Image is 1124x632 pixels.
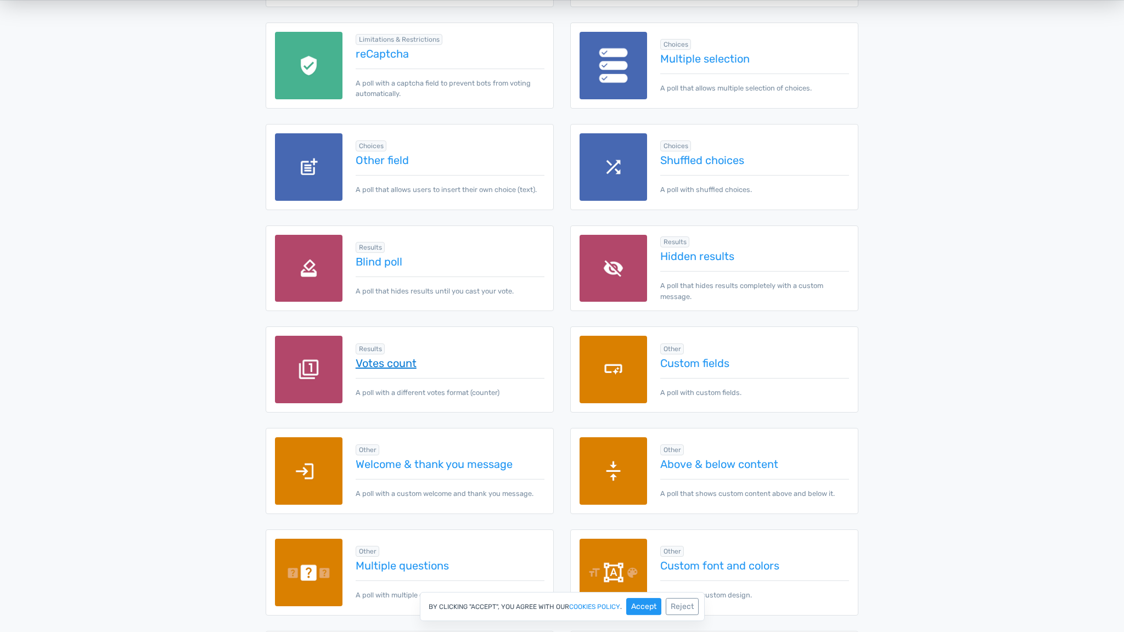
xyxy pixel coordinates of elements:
[580,336,647,403] img: custom-fields.png
[275,235,342,302] img: blind-poll.png
[660,154,849,166] a: Shuffled choices
[356,48,544,60] a: reCaptcha
[660,343,684,354] span: Browse all in Other
[420,592,705,621] div: By clicking "Accept", you agree with our .
[651,77,731,143] div: 18%
[356,140,387,151] span: Browse all in Choices
[656,143,726,160] span: Eat only salad
[356,276,544,296] p: A poll that hides results until you cast your vote.
[660,580,849,600] p: A poll with a custom design.
[580,133,647,201] img: shuffle.png
[660,250,849,262] a: Hidden results
[569,603,620,610] a: cookies policy
[356,343,385,354] span: Browse all in Results
[310,22,814,38] p: Would you rather
[580,539,647,606] img: custom-font-colors.png
[390,77,477,143] div: 82%
[660,74,849,93] p: A poll that allows multiple selection of choices.
[356,546,380,557] span: Browse all in Other
[356,69,544,99] p: A poll with a captcha field to prevent bots from voting automatically.
[356,444,380,455] span: Browse all in Other
[660,271,849,301] p: A poll that hides results completely with a custom message.
[408,160,459,175] div: 2,937 Votes
[356,378,544,398] p: A poll with a different votes format (counter)
[356,154,544,166] a: Other field
[660,458,849,470] a: Above & below content
[660,546,684,557] span: Browse all in Other
[660,39,692,50] span: Browse all in Choices
[580,32,647,99] img: multiple-selection.png
[356,256,544,268] a: Blind poll
[356,479,544,499] p: A poll with a custom welcome and thank you message.
[660,479,849,499] p: A poll that shows custom content above and below it.
[626,598,661,615] button: Accept
[356,458,544,470] a: Welcome & thank you message
[668,160,715,175] div: 638 Votes
[397,143,469,160] span: Eat only fruits
[356,580,544,600] p: A poll with multiple questions.
[275,336,342,403] img: votes-count.png
[660,236,690,247] span: Browse all in Results
[660,444,684,455] span: Browse all in Other
[356,34,443,45] span: Browse all in Limitations & Restrictions
[275,539,342,606] img: multiple-questions.png
[660,140,692,151] span: Browse all in Choices
[275,32,342,99] img: recaptcha.png
[660,175,849,195] p: A poll with shuffled choices.
[660,357,849,369] a: Custom fields
[356,175,544,195] p: A poll that allows users to insert their own choice (text).
[660,560,849,572] a: Custom font and colors
[660,378,849,398] p: A poll with custom fields.
[356,357,544,369] a: Votes count
[356,560,544,572] a: Multiple questions
[275,133,342,201] img: other-field.png
[580,235,647,302] img: hidden-results.png
[660,53,849,65] a: Multiple selection
[356,242,385,253] span: Browse all in Results
[666,598,699,615] button: Reject
[275,437,342,505] img: welcome-thank-you-message.png
[580,437,647,505] img: above-below-content.png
